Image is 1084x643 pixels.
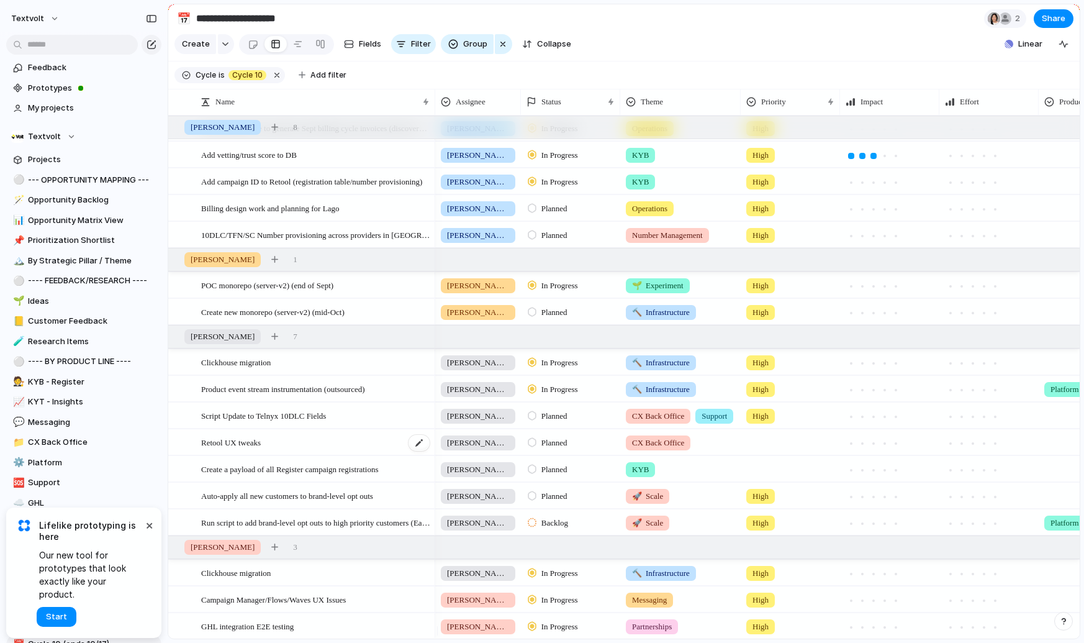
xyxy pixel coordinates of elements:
[201,515,431,529] span: Run script to add brand-level opt outs to high priority customers (Easify, Woxom Health, Glass Ho...
[28,214,157,227] span: Opportunity Matrix View
[28,234,157,247] span: Prioritization Shortlist
[6,127,161,146] button: Textvolt
[632,308,642,317] span: 🔨
[632,568,642,578] span: 🔨
[541,357,578,369] span: In Progress
[537,38,571,50] span: Collapse
[447,357,509,369] span: [PERSON_NAME]
[752,149,769,162] span: High
[752,490,769,503] span: High
[447,490,509,503] span: [PERSON_NAME]
[13,274,22,288] div: ⚪
[6,99,161,117] a: My projects
[632,567,690,580] span: Infrastructure
[13,415,22,429] div: 💬
[1015,12,1024,25] span: 2
[960,96,979,108] span: Effort
[11,355,24,368] button: ⚪
[632,410,684,422] span: CX Back Office
[28,355,157,368] span: ---- BY PRODUCT LINE ----
[13,496,22,510] div: ☁️
[6,352,161,371] div: ⚪---- BY PRODUCT LINE ----
[541,517,568,529] span: Backlog
[6,433,161,452] a: 📁CX Back Office
[6,252,161,270] a: 🏔️By Strategic Pillar / Theme
[632,490,663,503] span: Scale
[411,38,431,50] span: Filter
[6,231,161,250] a: 📌Prioritization Shortlist
[447,437,509,449] span: [PERSON_NAME]
[13,193,22,207] div: 🪄
[632,280,684,292] span: Experiment
[293,253,297,266] span: 1
[632,149,649,162] span: KYB
[339,34,386,54] button: Fields
[632,229,703,242] span: Number Management
[541,594,578,606] span: In Progress
[541,229,567,242] span: Planned
[201,227,431,242] span: 10DLC/TFN/SC Number provisioning across providers in [GEOGRAPHIC_DATA]
[196,70,216,81] span: Cycle
[28,275,157,287] span: ---- FEEDBACK/RESEARCH ----
[191,253,255,266] span: [PERSON_NAME]
[182,38,210,50] span: Create
[541,621,578,633] span: In Progress
[11,295,24,308] button: 🌱
[6,58,161,77] a: Feedback
[6,454,161,472] div: ⚙️Platform
[219,70,225,81] span: is
[142,518,156,532] button: Dismiss
[6,171,161,189] a: ⚪--- OPPORTUNITY MAPPING ---
[6,150,161,169] a: Projects
[11,214,24,227] button: 📊
[11,497,24,509] button: ☁️
[447,594,509,606] span: [PERSON_NAME]
[517,34,576,54] button: Collapse
[201,408,326,422] span: Script Update to Telnyx 10DLC Fields
[13,294,22,308] div: 🌱
[174,9,194,29] button: 📅
[6,413,161,432] a: 💬Messaging
[6,79,161,98] a: Prototypes
[447,410,509,422] span: [PERSON_NAME]
[752,176,769,188] span: High
[215,96,235,108] span: Name
[13,455,22,470] div: ⚙️
[226,68,269,82] button: Cycle 10
[13,476,22,490] div: 🆘
[28,62,157,74] span: Feedback
[201,147,297,162] span: Add vetting/trust score to DB
[13,253,22,268] div: 🏔️
[447,463,509,476] span: [PERSON_NAME]
[13,395,22,409] div: 📈
[46,611,67,623] span: Start
[447,176,509,188] span: [PERSON_NAME]
[201,435,261,449] span: Retool UX tweaks
[632,385,642,394] span: 🔨
[1042,12,1065,25] span: Share
[1034,9,1073,28] button: Share
[13,173,22,187] div: ⚪
[28,497,157,509] span: GHL
[752,567,769,580] span: High
[752,229,769,242] span: High
[632,203,667,215] span: Operations
[752,383,769,396] span: High
[201,201,339,215] span: Billing design work and planning for Lago
[6,312,161,331] a: 📒Customer Feedback
[37,607,76,627] button: Start
[447,229,509,242] span: [PERSON_NAME]
[1050,517,1079,529] span: Platform
[1018,38,1042,50] span: Linear
[752,306,769,319] span: High
[447,203,509,215] span: [PERSON_NAME]
[391,34,436,54] button: Filter
[541,437,567,449] span: Planned
[6,393,161,411] div: 📈KYT - Insights
[28,102,157,114] span: My projects
[541,567,578,580] span: In Progress
[1000,35,1047,53] button: Linear
[293,541,297,554] span: 3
